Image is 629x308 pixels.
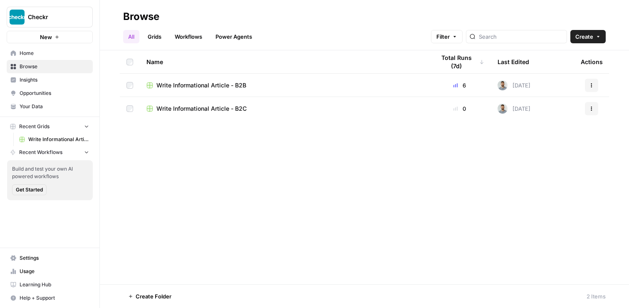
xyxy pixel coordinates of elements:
[146,104,422,113] a: Write Informational Article - B2C
[581,50,603,73] div: Actions
[143,30,166,43] a: Grids
[10,10,25,25] img: Checkr Logo
[436,32,450,41] span: Filter
[170,30,207,43] a: Workflows
[7,120,93,133] button: Recent Grids
[498,104,530,114] div: [DATE]
[20,89,89,97] span: Opportunities
[20,268,89,275] span: Usage
[498,50,529,73] div: Last Edited
[7,251,93,265] a: Settings
[7,146,93,159] button: Recent Workflows
[7,47,93,60] a: Home
[575,32,593,41] span: Create
[28,136,89,143] span: Write Informational Article - B2B
[435,50,484,73] div: Total Runs (7d)
[210,30,257,43] a: Power Agents
[20,294,89,302] span: Help + Support
[123,290,176,303] button: Create Folder
[40,33,52,41] span: New
[7,291,93,305] button: Help + Support
[123,30,139,43] a: All
[12,165,88,180] span: Build and test your own AI powered workflows
[498,80,508,90] img: jatoe7yf5oybih18j1ldwyv3ztfo
[20,281,89,288] span: Learning Hub
[20,254,89,262] span: Settings
[123,10,159,23] div: Browse
[19,123,50,130] span: Recent Grids
[479,32,563,41] input: Search
[7,100,93,113] a: Your Data
[20,103,89,110] span: Your Data
[7,265,93,278] a: Usage
[12,184,47,195] button: Get Started
[7,7,93,27] button: Workspace: Checkr
[7,60,93,73] a: Browse
[20,50,89,57] span: Home
[498,104,508,114] img: jatoe7yf5oybih18j1ldwyv3ztfo
[570,30,606,43] button: Create
[136,292,171,301] span: Create Folder
[7,278,93,291] a: Learning Hub
[20,76,89,84] span: Insights
[146,50,422,73] div: Name
[435,81,484,89] div: 6
[146,81,422,89] a: Write Informational Article - B2B
[587,292,606,301] div: 2 Items
[156,81,246,89] span: Write Informational Article - B2B
[7,31,93,43] button: New
[28,13,78,21] span: Checkr
[435,104,484,113] div: 0
[431,30,463,43] button: Filter
[156,104,247,113] span: Write Informational Article - B2C
[7,87,93,100] a: Opportunities
[7,73,93,87] a: Insights
[20,63,89,70] span: Browse
[19,149,62,156] span: Recent Workflows
[498,80,530,90] div: [DATE]
[16,186,43,194] span: Get Started
[15,133,93,146] a: Write Informational Article - B2B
